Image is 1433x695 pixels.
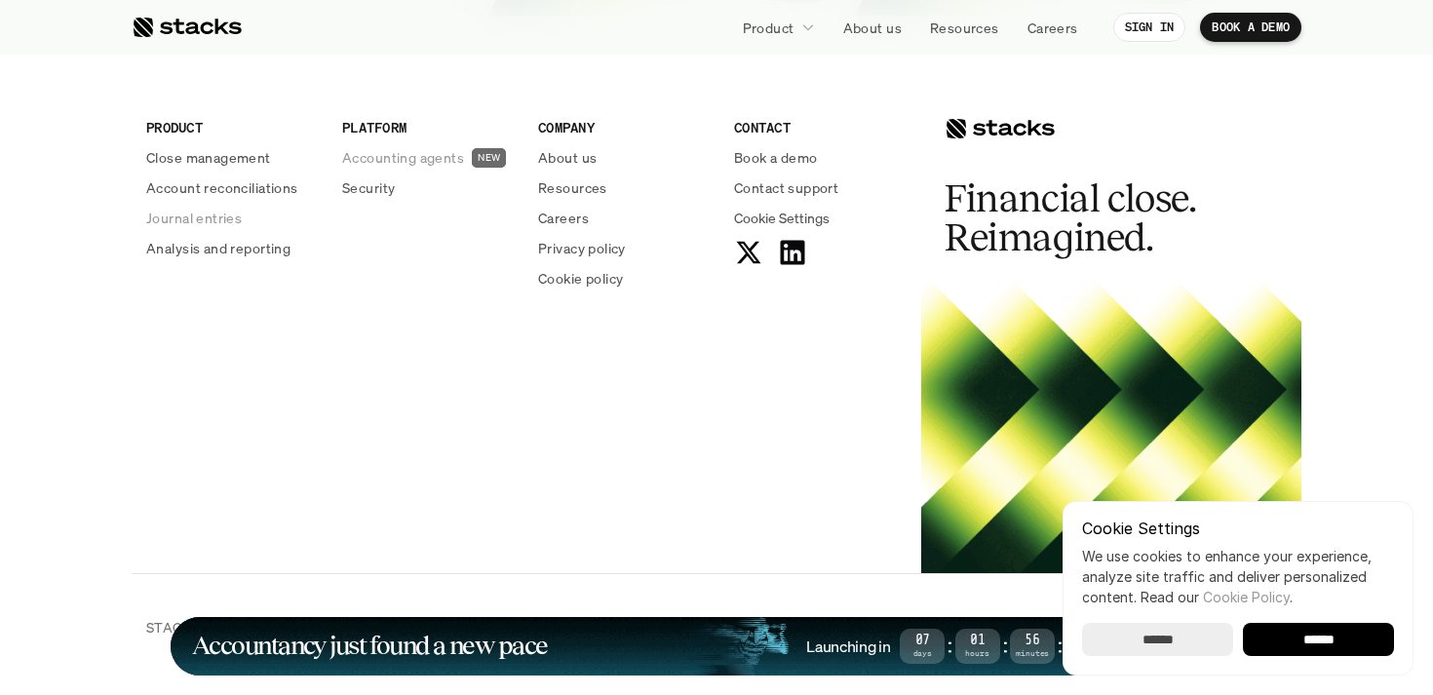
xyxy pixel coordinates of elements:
button: Cookie Trigger [734,208,830,228]
p: BOOK A DEMO [1212,20,1290,34]
p: Resources [930,18,999,38]
a: Analysis and reporting [146,238,319,258]
h1: Accountancy just found a new pace [192,635,548,657]
a: Careers [538,208,711,228]
span: 01 [955,636,1000,646]
a: Account reconciliations [146,177,319,198]
a: About us [832,10,913,45]
p: Close management [146,147,271,168]
strong: : [1055,635,1065,657]
a: Cookie Policy [1203,589,1290,605]
p: Analysis and reporting [146,238,290,258]
a: Accountancy just found a new paceLaunching in07Days:01Hours:56Minutes:32SecondsLEARN MORE [171,617,1262,676]
a: Privacy Policy [230,451,316,465]
p: About us [843,18,902,38]
a: Cookie policy [538,268,711,289]
a: SIGN IN [1113,13,1186,42]
p: PLATFORM [342,117,515,137]
p: PRODUCT [146,117,319,137]
p: Careers [538,208,589,228]
p: Careers [1027,18,1078,38]
p: Security [342,177,395,198]
p: About us [538,147,597,168]
a: Journal entries [146,208,319,228]
p: CONTACT [734,117,907,137]
a: Accounting agentsNEW [342,147,515,168]
p: Privacy policy [538,238,626,258]
p: Product [743,18,794,38]
span: 56 [1010,636,1055,646]
p: Account reconciliations [146,177,298,198]
a: Contact support [734,177,907,198]
span: 07 [900,636,945,646]
a: Resources [538,177,711,198]
span: Minutes [1010,650,1055,657]
a: BOOK A DEMO [1200,13,1301,42]
a: Resources [918,10,1011,45]
p: Resources [538,177,607,198]
span: Cookie Settings [734,208,830,228]
p: We use cookies to enhance your experience, analyze site traffic and deliver personalized content. [1082,546,1394,607]
strong: : [1000,635,1010,657]
a: Close management [146,147,319,168]
h4: Launching in [806,636,890,657]
p: SIGN IN [1125,20,1175,34]
p: Journal entries [146,208,242,228]
p: Cookie Settings [1082,521,1394,536]
p: Accounting agents [342,147,464,168]
h2: NEW [478,152,500,164]
p: Contact support [734,177,838,198]
span: Days [900,650,945,657]
span: Read our . [1141,589,1293,605]
p: COMPANY [538,117,711,137]
a: Privacy policy [538,238,711,258]
p: Cookie policy [538,268,623,289]
a: Careers [1016,10,1090,45]
a: Security [342,177,515,198]
span: Hours [955,650,1000,657]
a: Book a demo [734,147,907,168]
strong: : [945,635,954,657]
a: About us [538,147,711,168]
p: Book a demo [734,147,818,168]
h2: Financial close. Reimagined. [945,179,1237,257]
